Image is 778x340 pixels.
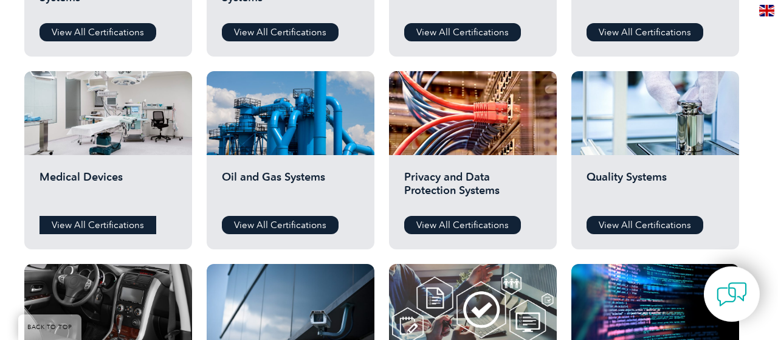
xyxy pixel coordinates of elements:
[404,23,521,41] a: View All Certifications
[222,23,339,41] a: View All Certifications
[717,279,747,310] img: contact-chat.png
[404,170,542,207] h2: Privacy and Data Protection Systems
[222,170,359,207] h2: Oil and Gas Systems
[587,170,724,207] h2: Quality Systems
[40,216,156,234] a: View All Certifications
[18,314,81,340] a: BACK TO TOP
[40,23,156,41] a: View All Certifications
[222,216,339,234] a: View All Certifications
[587,216,703,234] a: View All Certifications
[404,216,521,234] a: View All Certifications
[587,23,703,41] a: View All Certifications
[40,170,177,207] h2: Medical Devices
[759,5,774,16] img: en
